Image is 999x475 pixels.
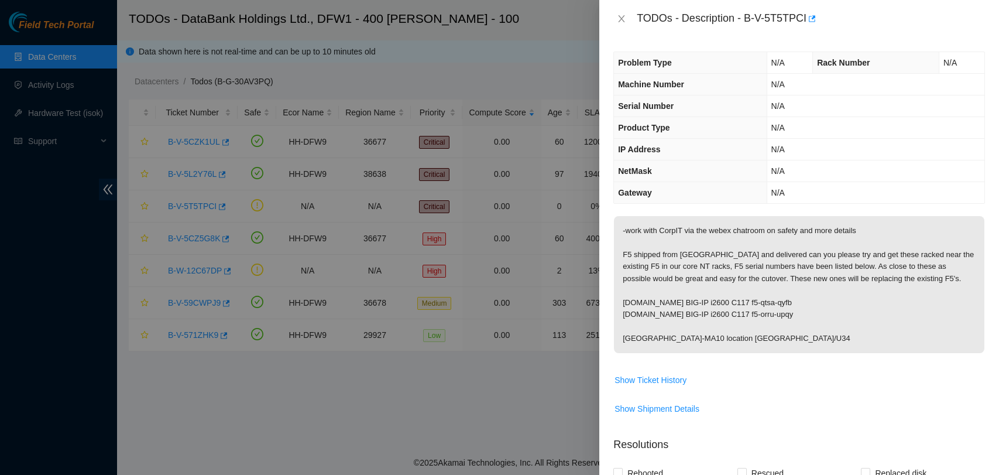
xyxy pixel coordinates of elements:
span: Problem Type [618,58,672,67]
button: Show Ticket History [614,371,687,389]
span: Show Shipment Details [614,402,699,415]
span: N/A [771,123,785,132]
span: N/A [771,101,785,111]
span: NetMask [618,166,652,176]
p: -work with CorpIT via the webex chatroom on safety and more details F5 shipped from [GEOGRAPHIC_D... [614,216,984,353]
span: Serial Number [618,101,674,111]
span: N/A [943,58,957,67]
span: Machine Number [618,80,684,89]
span: IP Address [618,145,660,154]
span: Product Type [618,123,670,132]
span: N/A [771,166,785,176]
span: Show Ticket History [614,374,686,387]
span: N/A [771,58,785,67]
button: Show Shipment Details [614,399,700,418]
span: Rack Number [817,58,870,67]
div: TODOs - Description - B-V-5T5TPCI [637,9,985,28]
button: Close [613,13,630,25]
p: Resolutions [613,428,985,453]
span: N/A [771,188,785,197]
span: close [617,14,626,23]
span: Gateway [618,188,652,197]
span: N/A [771,145,785,154]
span: N/A [771,80,785,89]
